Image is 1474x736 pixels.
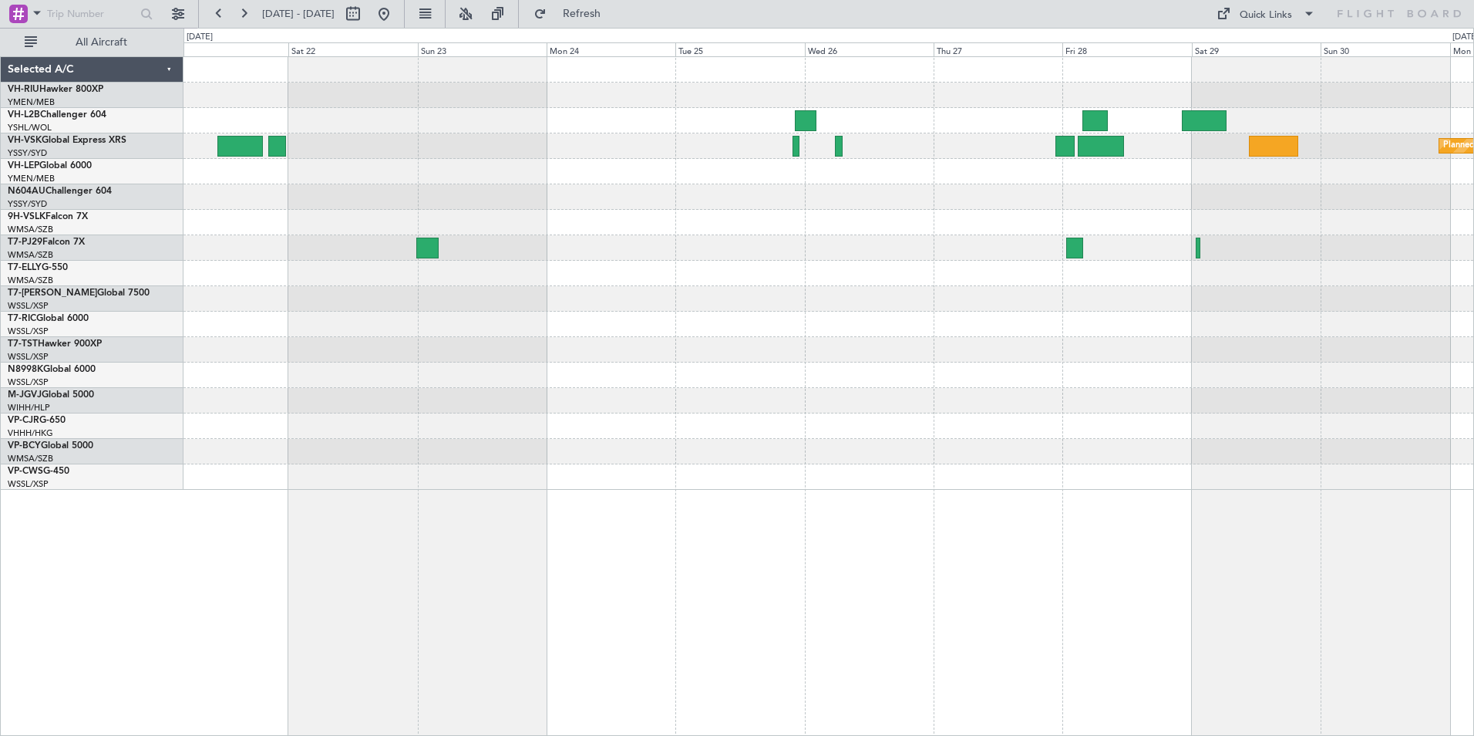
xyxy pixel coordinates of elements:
[8,147,47,159] a: YSSY/SYD
[8,300,49,312] a: WSSL/XSP
[8,85,39,94] span: VH-RIU
[8,85,103,94] a: VH-RIUHawker 800XP
[8,339,102,349] a: T7-TSTHawker 900XP
[8,173,55,184] a: YMEN/MEB
[8,365,96,374] a: N8998KGlobal 6000
[8,249,53,261] a: WMSA/SZB
[8,212,88,221] a: 9H-VSLKFalcon 7X
[8,187,112,196] a: N604AUChallenger 604
[8,467,69,476] a: VP-CWSG-450
[8,326,49,337] a: WSSL/XSP
[8,441,41,451] span: VP-BCY
[8,365,43,374] span: N8998K
[8,224,53,235] a: WMSA/SZB
[8,187,45,196] span: N604AU
[8,351,49,363] a: WSSL/XSP
[8,416,66,425] a: VP-CJRG-650
[8,467,43,476] span: VP-CWS
[805,42,934,56] div: Wed 26
[1062,42,1191,56] div: Fri 28
[8,122,52,133] a: YSHL/WOL
[160,42,288,56] div: Fri 21
[8,289,150,298] a: T7-[PERSON_NAME]Global 7500
[8,161,92,170] a: VH-LEPGlobal 6000
[8,275,53,286] a: WMSA/SZB
[8,96,55,108] a: YMEN/MEB
[1240,8,1292,23] div: Quick Links
[8,263,42,272] span: T7-ELLY
[8,441,93,451] a: VP-BCYGlobal 5000
[8,427,53,439] a: VHHH/HKG
[675,42,804,56] div: Tue 25
[8,314,36,323] span: T7-RIC
[1209,2,1323,26] button: Quick Links
[8,416,39,425] span: VP-CJR
[8,402,50,414] a: WIHH/HLP
[8,212,45,221] span: 9H-VSLK
[8,263,68,272] a: T7-ELLYG-550
[8,136,42,145] span: VH-VSK
[8,198,47,210] a: YSSY/SYD
[8,110,40,120] span: VH-L2B
[47,2,136,25] input: Trip Number
[8,289,97,298] span: T7-[PERSON_NAME]
[8,390,94,400] a: M-JGVJGlobal 5000
[1321,42,1449,56] div: Sun 30
[8,110,106,120] a: VH-L2BChallenger 604
[8,238,42,247] span: T7-PJ29
[1192,42,1321,56] div: Sat 29
[8,390,42,400] span: M-JGVJ
[8,161,39,170] span: VH-LEP
[17,30,167,55] button: All Aircraft
[418,42,547,56] div: Sun 23
[40,37,163,48] span: All Aircraft
[8,238,85,247] a: T7-PJ29Falcon 7X
[187,31,213,44] div: [DATE]
[934,42,1062,56] div: Thu 27
[547,42,675,56] div: Mon 24
[8,314,89,323] a: T7-RICGlobal 6000
[8,376,49,388] a: WSSL/XSP
[262,7,335,21] span: [DATE] - [DATE]
[550,8,614,19] span: Refresh
[8,339,38,349] span: T7-TST
[8,453,53,464] a: WMSA/SZB
[527,2,619,26] button: Refresh
[288,42,417,56] div: Sat 22
[8,478,49,490] a: WSSL/XSP
[8,136,126,145] a: VH-VSKGlobal Express XRS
